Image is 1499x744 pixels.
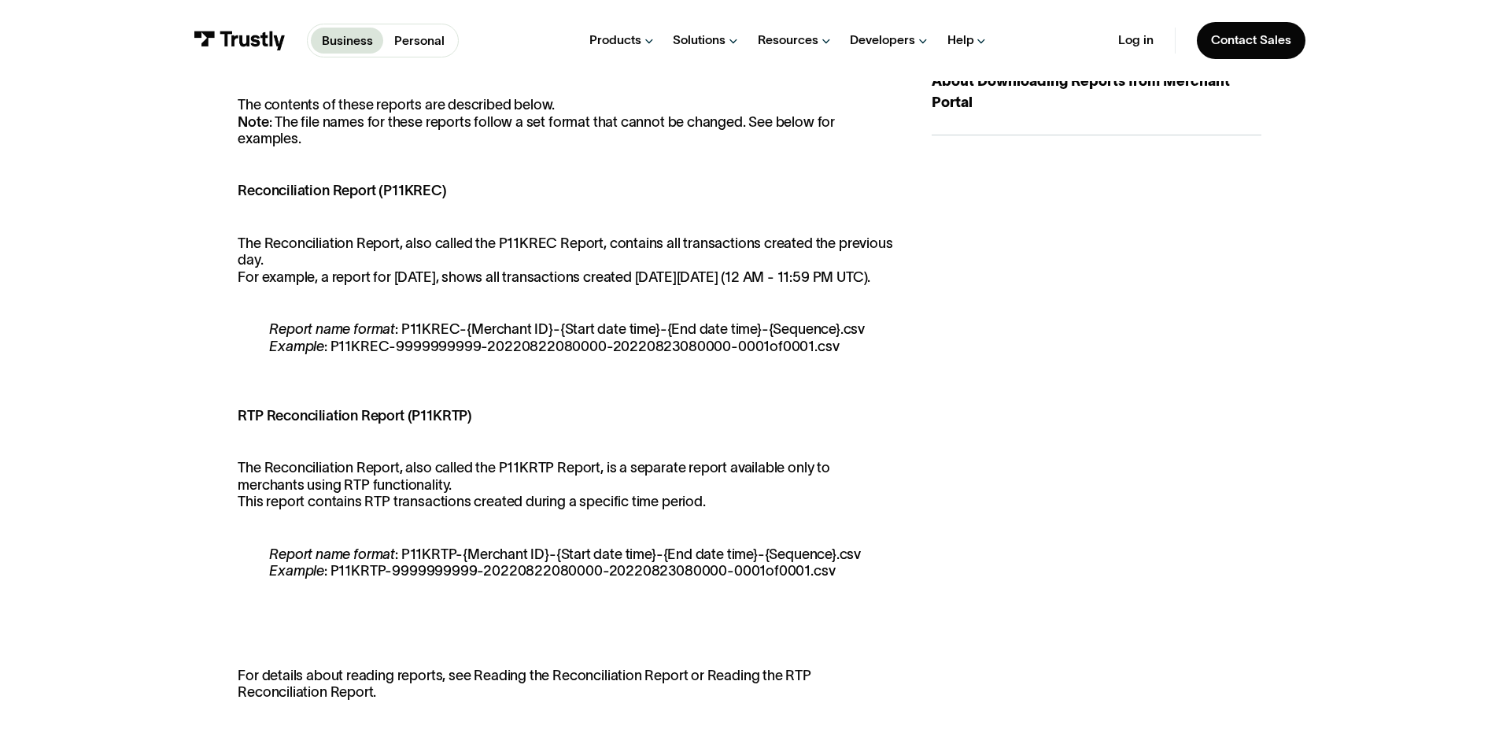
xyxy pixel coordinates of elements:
[238,408,472,424] strong: RTP Reconciliation Report (P11KRTP)
[932,71,1261,113] div: About Downloading Reports from Merchant Portal
[383,28,455,54] a: Personal
[1118,32,1154,48] a: Log in
[194,31,286,50] img: Trustly Logo
[947,32,974,48] div: Help
[311,28,383,54] a: Business
[850,32,915,48] div: Developers
[238,183,446,198] strong: Reconciliation Report (P11KREC)
[673,32,726,48] div: Solutions
[1211,32,1291,48] div: Contact Sales
[758,32,818,48] div: Resources
[394,31,445,50] p: Personal
[238,235,896,287] p: The Reconciliation Report, also called the P11KREC Report, contains all transactions created the ...
[269,339,324,354] em: Example
[589,32,641,48] div: Products
[269,563,324,579] em: Example
[238,668,896,701] p: For details about reading reports, see Reading the Reconciliation Report or Reading the RTP Recon...
[238,114,268,130] strong: Note
[238,321,896,372] p: : P11KREC-{Merchant ID}-{Start date time}-{End date time}-{Sequence}.csv : P11KREC-9999999999-202...
[238,97,896,148] p: The contents of these reports are described below. : The file names for these reports follow a se...
[932,50,1261,135] a: About Downloading Reports from Merchant Portal
[269,321,395,337] em: Report name format
[238,546,896,580] p: : P11KRTP-{Merchant ID}-{Start date time}-{End date time}-{Sequence}.csv : P11KRTP-9999999999-202...
[238,460,896,511] p: The Reconciliation Report, also called the P11KRTP Report, is a separate report available only to...
[1197,22,1305,59] a: Contact Sales
[322,31,373,50] p: Business
[269,546,395,562] em: Report name format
